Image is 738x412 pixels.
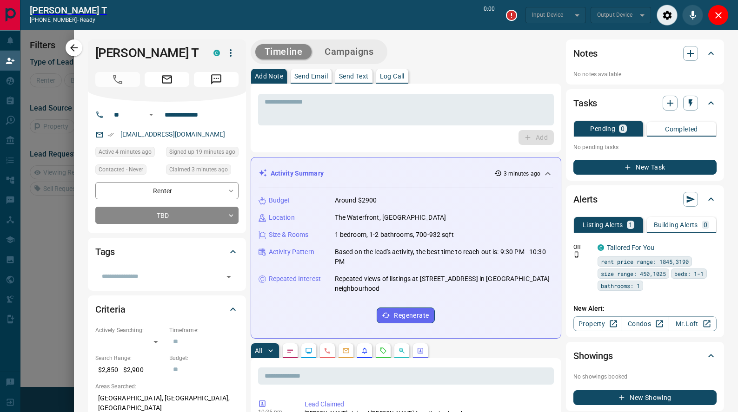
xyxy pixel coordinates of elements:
div: Sun Oct 12 2025 [166,164,239,177]
button: Timeline [255,44,312,59]
button: New Showing [573,390,717,405]
svg: Email Verified [107,131,114,138]
p: [PHONE_NUMBER] - [30,16,107,24]
button: Campaigns [315,44,383,59]
a: Mr.Loft [669,316,717,331]
p: No notes available [573,70,717,78]
svg: Emails [342,347,350,354]
div: Showings [573,345,717,367]
span: Contacted - Never [99,165,143,174]
div: Sun Oct 12 2025 [166,147,239,160]
p: 1 bedroom, 1-2 bathrooms, 700-932 sqft [335,230,454,240]
p: Activity Pattern [269,247,314,257]
svg: Calls [324,347,331,354]
span: rent price range: 1845,3190 [601,257,689,266]
h2: Alerts [573,192,598,207]
p: $2,850 - $2,900 [95,362,165,378]
svg: Listing Alerts [361,347,368,354]
p: Budget [269,196,290,205]
span: Call [95,72,140,87]
a: Tailored For You [607,244,654,251]
p: Repeated Interest [269,274,321,284]
div: condos.ca [598,244,604,251]
div: Tasks [573,92,717,114]
p: 0:00 [484,5,495,26]
p: Log Call [380,73,405,79]
p: Off [573,243,592,251]
p: The Waterfront, [GEOGRAPHIC_DATA] [335,213,446,222]
div: Audio Settings [657,5,678,26]
svg: Requests [379,347,387,354]
div: condos.ca [213,50,220,56]
div: Alerts [573,188,717,210]
div: Activity Summary3 minutes ago [259,165,553,182]
svg: Opportunities [398,347,406,354]
h1: [PERSON_NAME] T [95,46,199,60]
p: 0 [704,222,707,228]
button: New Task [573,160,717,175]
p: Activity Summary [271,169,324,178]
p: Actively Searching: [95,326,165,334]
span: Active 4 minutes ago [99,147,152,157]
div: Renter [95,182,239,199]
p: Pending [590,125,615,132]
h2: Criteria [95,302,126,317]
div: TBD [95,207,239,224]
p: Send Email [294,73,328,79]
div: Close [708,5,729,26]
button: Regenerate [377,307,435,323]
p: 3 minutes ago [504,170,540,178]
button: Open [222,270,235,283]
p: No showings booked [573,373,717,381]
div: Notes [573,42,717,65]
p: Budget: [169,354,239,362]
p: Based on the lead's activity, the best time to reach out is: 9:30 PM - 10:30 PM [335,247,553,267]
p: 1 [629,222,632,228]
span: ready [80,17,96,23]
p: Add Note [255,73,283,79]
span: bathrooms: 1 [601,281,640,290]
div: Criteria [95,298,239,320]
p: Building Alerts [654,222,698,228]
svg: Agent Actions [417,347,424,354]
span: Email [145,72,189,87]
svg: Lead Browsing Activity [305,347,312,354]
p: Search Range: [95,354,165,362]
p: New Alert: [573,304,717,314]
div: Tags [95,241,239,263]
h2: Tags [95,244,115,259]
p: All [255,347,262,354]
span: Claimed 3 minutes ago [169,165,228,174]
p: Location [269,213,295,222]
p: Completed [665,126,698,132]
svg: Notes [286,347,294,354]
span: beds: 1-1 [674,269,704,278]
p: Size & Rooms [269,230,309,240]
span: size range: 450,1025 [601,269,666,278]
p: 0 [621,125,625,132]
h2: Notes [573,46,598,61]
p: Lead Claimed [305,399,550,409]
p: Around $2900 [335,196,377,205]
span: Message [194,72,239,87]
p: Areas Searched: [95,382,239,391]
p: Listing Alerts [583,222,623,228]
h2: Tasks [573,96,597,111]
p: Timeframe: [169,326,239,334]
a: [EMAIL_ADDRESS][DOMAIN_NAME] [120,131,226,138]
h2: [PERSON_NAME] T [30,5,107,16]
p: Send Text [339,73,369,79]
div: Sun Oct 12 2025 [95,147,161,160]
span: Signed up 19 minutes ago [169,147,235,157]
button: Open [146,109,157,120]
a: Condos [621,316,669,331]
p: Repeated views of listings at [STREET_ADDRESS] in [GEOGRAPHIC_DATA] neighbourhood [335,274,553,294]
a: Property [573,316,621,331]
p: No pending tasks [573,140,717,154]
h2: Showings [573,348,613,363]
div: Mute [682,5,703,26]
svg: Push Notification Only [573,251,580,258]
